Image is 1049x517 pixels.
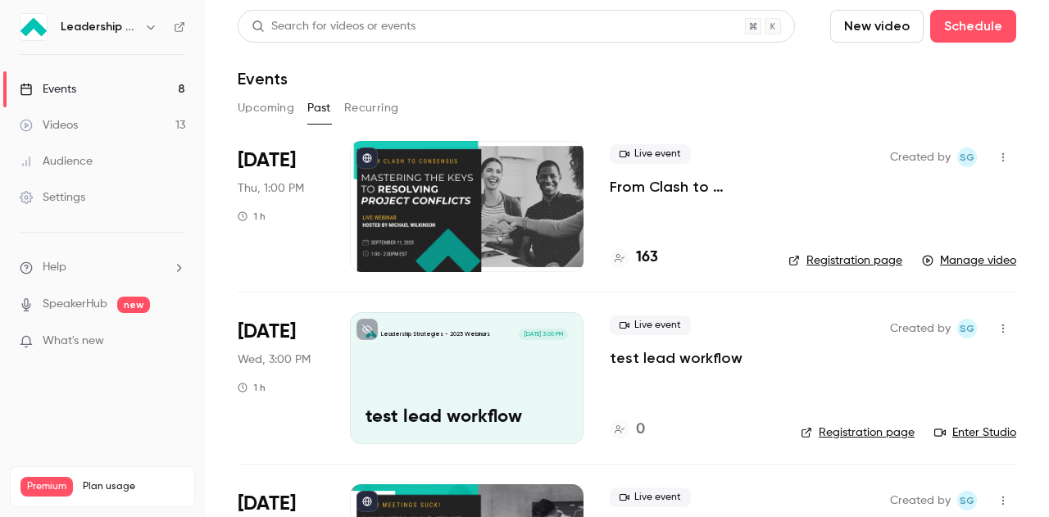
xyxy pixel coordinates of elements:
p: test lead workflow [366,407,568,429]
button: Upcoming [238,95,294,121]
img: Leadership Strategies - 2025 Webinars [20,14,47,40]
span: Wed, 3:00 PM [238,351,311,368]
span: Created by [890,147,951,167]
div: Audience [20,153,93,170]
span: SG [960,319,974,338]
div: Settings [20,189,85,206]
span: What's new [43,333,104,350]
span: Thu, 1:00 PM [238,180,304,197]
iframe: Noticeable Trigger [166,334,185,349]
a: 163 [610,247,658,269]
span: Live event [610,488,691,507]
li: help-dropdown-opener [20,259,185,276]
a: SpeakerHub [43,296,107,313]
a: Registration page [788,252,902,269]
span: Shay Gant [957,491,977,510]
div: Aug 27 Wed, 3:00 PM (America/New York) [238,312,324,443]
span: Premium [20,477,73,497]
span: Shay Gant [957,319,977,338]
span: Plan usage [83,480,184,493]
div: Events [20,81,76,98]
button: Past [307,95,331,121]
span: Shay Gant [957,147,977,167]
h4: 163 [636,247,658,269]
a: test lead workflow [610,348,742,368]
a: Manage video [922,252,1016,269]
button: Schedule [930,10,1016,43]
span: SG [960,147,974,167]
div: Videos [20,117,78,134]
span: [DATE] 3:00 PM [519,329,567,340]
div: 1 h [238,210,266,223]
span: [DATE] [238,147,296,174]
a: test lead workflowLeadership Strategies - 2025 Webinars[DATE] 3:00 PMtest lead workflow [350,312,584,443]
span: Live event [610,144,691,164]
a: From Clash to Consensus: Mastering the Keys to Resolving Project Conflicts [610,177,762,197]
span: Created by [890,319,951,338]
span: Live event [610,315,691,335]
h6: Leadership Strategies - 2025 Webinars [61,19,138,35]
span: SG [960,491,974,510]
button: New video [830,10,924,43]
span: Created by [890,491,951,510]
div: 1 h [238,381,266,394]
h1: Events [238,69,288,88]
a: Enter Studio [934,424,1016,441]
div: Sep 11 Thu, 1:00 PM (America/New York) [238,141,324,272]
a: Registration page [801,424,915,441]
h4: 0 [636,419,645,441]
span: [DATE] [238,319,296,345]
span: [DATE] [238,491,296,517]
a: 0 [610,419,645,441]
span: new [117,297,150,313]
p: Leadership Strategies - 2025 Webinars [381,330,490,338]
span: Help [43,259,66,276]
button: Recurring [344,95,399,121]
div: Search for videos or events [252,18,416,35]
